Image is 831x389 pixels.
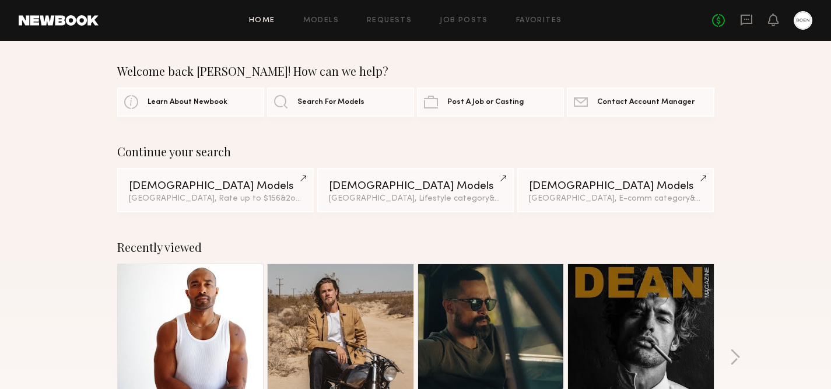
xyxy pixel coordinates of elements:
[440,17,488,24] a: Job Posts
[329,181,502,192] div: [DEMOGRAPHIC_DATA] Models
[329,195,502,203] div: [GEOGRAPHIC_DATA], Lifestyle category
[117,168,314,212] a: [DEMOGRAPHIC_DATA] Models[GEOGRAPHIC_DATA], Rate up to $156&2other filters
[117,64,714,78] div: Welcome back [PERSON_NAME]! How can we help?
[489,195,545,202] span: & 3 other filter s
[567,87,714,117] a: Contact Account Manager
[529,195,702,203] div: [GEOGRAPHIC_DATA], E-comm category
[297,99,364,106] span: Search For Models
[529,181,702,192] div: [DEMOGRAPHIC_DATA] Models
[117,145,714,159] div: Continue your search
[267,87,414,117] a: Search For Models
[117,240,714,254] div: Recently viewed
[249,17,275,24] a: Home
[447,99,524,106] span: Post A Job or Casting
[516,17,562,24] a: Favorites
[597,99,695,106] span: Contact Account Manager
[367,17,412,24] a: Requests
[317,168,514,212] a: [DEMOGRAPHIC_DATA] Models[GEOGRAPHIC_DATA], Lifestyle category&3other filters
[129,195,302,203] div: [GEOGRAPHIC_DATA], Rate up to $156
[303,17,339,24] a: Models
[117,87,264,117] a: Learn About Newbook
[417,87,564,117] a: Post A Job or Casting
[148,99,227,106] span: Learn About Newbook
[517,168,714,212] a: [DEMOGRAPHIC_DATA] Models[GEOGRAPHIC_DATA], E-comm category&3other filters
[690,195,745,202] span: & 3 other filter s
[129,181,302,192] div: [DEMOGRAPHIC_DATA] Models
[280,195,336,202] span: & 2 other filter s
